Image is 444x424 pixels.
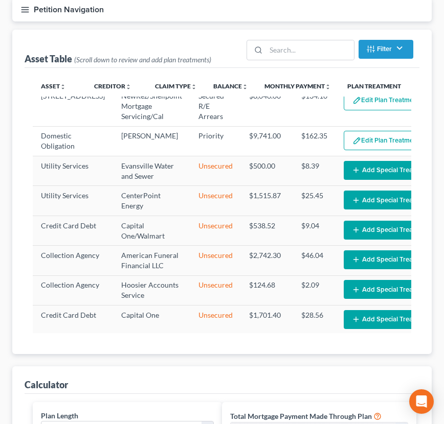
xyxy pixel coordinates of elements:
[241,186,293,216] td: $1,515.87
[94,82,131,90] a: Creditorunfold_more
[409,389,434,414] div: Open Intercom Messenger
[241,216,293,245] td: $538.52
[33,216,113,245] td: Credit Card Debt
[293,156,336,186] td: $8.39
[113,186,190,216] td: CenterPoint Energy
[344,131,428,150] button: Edit Plan Treatment
[41,82,66,90] a: Assetunfold_more
[293,126,336,156] td: $162.35
[33,186,113,216] td: Utility Services
[266,40,353,60] input: Search...
[293,305,336,334] td: $28.56
[190,156,241,186] td: Unsecured
[293,86,336,126] td: $134.10
[113,246,190,275] td: American Funeral Financial LLC
[190,305,241,334] td: Unsecured
[33,86,113,126] td: [STREET_ADDRESS]
[344,280,438,299] button: Add Special Treatment
[352,136,361,145] img: edit-pencil-c1479a1de80d8dea1e2430c2f745a3c6a07e9d7aa2eeffe225670001d78357a8.svg
[241,156,293,186] td: $500.00
[325,84,331,90] i: unfold_more
[113,216,190,245] td: Capital One/Walmart
[344,91,428,110] button: Edit Plan Treatment
[33,305,113,334] td: Credit Card Debt
[33,126,113,156] td: Domestic Obligation
[293,186,336,216] td: $25.45
[241,126,293,156] td: $9,741.00
[190,86,241,126] td: Secured R/E Arrears
[359,40,413,59] button: Filter
[241,86,293,126] td: $8,046.00
[344,250,438,269] button: Add Special Treatment
[293,216,336,245] td: $9.04
[33,156,113,186] td: Utility Services
[113,86,190,126] td: NewRez/Shellpoint Mortgage Servicing/Cal
[113,275,190,305] td: Hoosier Accounts Service
[339,76,411,97] th: Plan Treatment
[191,84,197,90] i: unfold_more
[241,305,293,334] td: $1,701.40
[264,82,331,90] a: Monthly Paymentunfold_more
[242,84,248,90] i: unfold_more
[33,275,113,305] td: Collection Agency
[25,53,211,65] div: Asset Table
[344,191,438,209] button: Add Special Treatment
[113,305,190,334] td: Capital One
[113,126,190,156] td: [PERSON_NAME]
[41,410,78,421] label: Plan Length
[344,221,438,240] button: Add Special Treatment
[74,55,211,64] span: (Scroll down to review and add plan treatments)
[293,246,336,275] td: $46.04
[344,310,438,329] button: Add Special Treatment
[190,246,241,275] td: Unsecured
[60,84,66,90] i: unfold_more
[190,216,241,245] td: Unsecured
[25,379,68,391] div: Calculator
[113,156,190,186] td: Evansville Water and Sewer
[190,186,241,216] td: Unsecured
[293,275,336,305] td: $2.09
[33,246,113,275] td: Collection Agency
[241,246,293,275] td: $2,742.30
[213,82,248,90] a: Balanceunfold_more
[230,411,372,421] label: Total Mortgage Payment Made Through Plan
[241,275,293,305] td: $124.68
[190,275,241,305] td: Unsecured
[190,126,241,156] td: Priority
[155,82,197,90] a: Claim Typeunfold_more
[125,84,131,90] i: unfold_more
[352,96,361,105] img: edit-pencil-c1479a1de80d8dea1e2430c2f745a3c6a07e9d7aa2eeffe225670001d78357a8.svg
[344,161,438,180] button: Add Special Treatment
